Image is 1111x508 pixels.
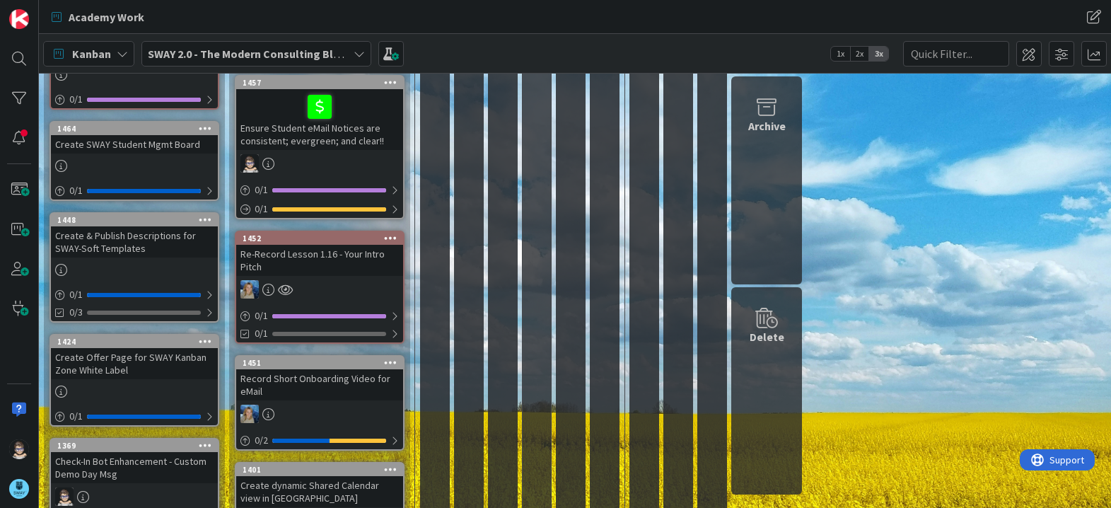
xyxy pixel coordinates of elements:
[51,135,218,154] div: Create SWAY Student Mgmt Board
[69,305,83,320] span: 0/3
[243,78,403,88] div: 1457
[55,487,74,506] img: TP
[750,328,784,345] div: Delete
[148,47,371,61] b: SWAY 2.0 - The Modern Consulting Blueprint
[51,122,218,154] div: 1464Create SWAY Student Mgmt Board
[236,181,403,199] div: 0/1
[236,357,403,400] div: 1451Record Short Onboarding Video for eMail
[831,47,850,61] span: 1x
[243,465,403,475] div: 1401
[236,232,403,276] div: 1452Re-Record Lesson 1.16 - Your Intro Pitch
[903,41,1009,67] input: Quick Filter...
[57,441,218,451] div: 1369
[57,337,218,347] div: 1424
[69,409,83,424] span: 0 / 1
[236,463,403,476] div: 1401
[235,355,405,451] a: 1451Record Short Onboarding Video for eMailMA0/2
[50,334,219,427] a: 1424Create Offer Page for SWAY Kanban Zone White Label0/1
[51,226,218,258] div: Create & Publish Descriptions for SWAY-Soft Templates
[869,47,888,61] span: 3x
[236,463,403,507] div: 1401Create dynamic Shared Calendar view in [GEOGRAPHIC_DATA]
[236,245,403,276] div: Re-Record Lesson 1.16 - Your Intro Pitch
[43,4,153,30] a: Academy Work
[51,348,218,379] div: Create Offer Page for SWAY Kanban Zone White Label
[51,214,218,258] div: 1448Create & Publish Descriptions for SWAY-Soft Templates
[57,124,218,134] div: 1464
[748,117,786,134] div: Archive
[236,76,403,89] div: 1457
[236,154,403,173] div: TP
[236,200,403,218] div: 0/1
[235,231,405,344] a: 1452Re-Record Lesson 1.16 - Your Intro PitchMA0/10/1
[51,439,218,483] div: 1369Check-In Bot Enhancement - Custom Demo Day Msg
[236,76,403,150] div: 1457Ensure Student eMail Notices are consistent; evergreen; and clear!!
[57,215,218,225] div: 1448
[51,452,218,483] div: Check-In Bot Enhancement - Custom Demo Day Msg
[51,286,218,304] div: 0/1
[51,91,218,108] div: 0/1
[255,433,268,448] span: 0 / 2
[255,183,268,197] span: 0 / 1
[850,47,869,61] span: 2x
[51,214,218,226] div: 1448
[51,122,218,135] div: 1464
[51,335,218,348] div: 1424
[236,89,403,150] div: Ensure Student eMail Notices are consistent; evergreen; and clear!!
[235,75,405,219] a: 1457Ensure Student eMail Notices are consistent; evergreen; and clear!!TP0/10/1
[236,280,403,299] div: MA
[50,212,219,323] a: 1448Create & Publish Descriptions for SWAY-Soft Templates0/10/3
[9,479,29,499] img: avatar
[72,45,111,62] span: Kanban
[69,8,144,25] span: Academy Work
[236,405,403,423] div: MA
[9,439,29,459] img: TP
[69,183,83,198] span: 0 / 1
[236,369,403,400] div: Record Short Onboarding Video for eMail
[69,92,83,107] span: 0 / 1
[51,439,218,452] div: 1369
[243,358,403,368] div: 1451
[51,182,218,200] div: 0/1
[51,408,218,425] div: 0/1
[9,9,29,29] img: Visit kanbanzone.com
[236,357,403,369] div: 1451
[240,280,259,299] img: MA
[30,2,64,19] span: Support
[236,476,403,507] div: Create dynamic Shared Calendar view in [GEOGRAPHIC_DATA]
[236,432,403,449] div: 0/2
[243,233,403,243] div: 1452
[50,121,219,201] a: 1464Create SWAY Student Mgmt Board0/1
[69,287,83,302] span: 0 / 1
[240,154,259,173] img: TP
[255,202,268,217] span: 0 / 1
[255,326,268,341] span: 0/1
[240,405,259,423] img: MA
[236,232,403,245] div: 1452
[236,307,403,325] div: 0/1
[51,487,218,506] div: TP
[255,308,268,323] span: 0 / 1
[51,335,218,379] div: 1424Create Offer Page for SWAY Kanban Zone White Label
